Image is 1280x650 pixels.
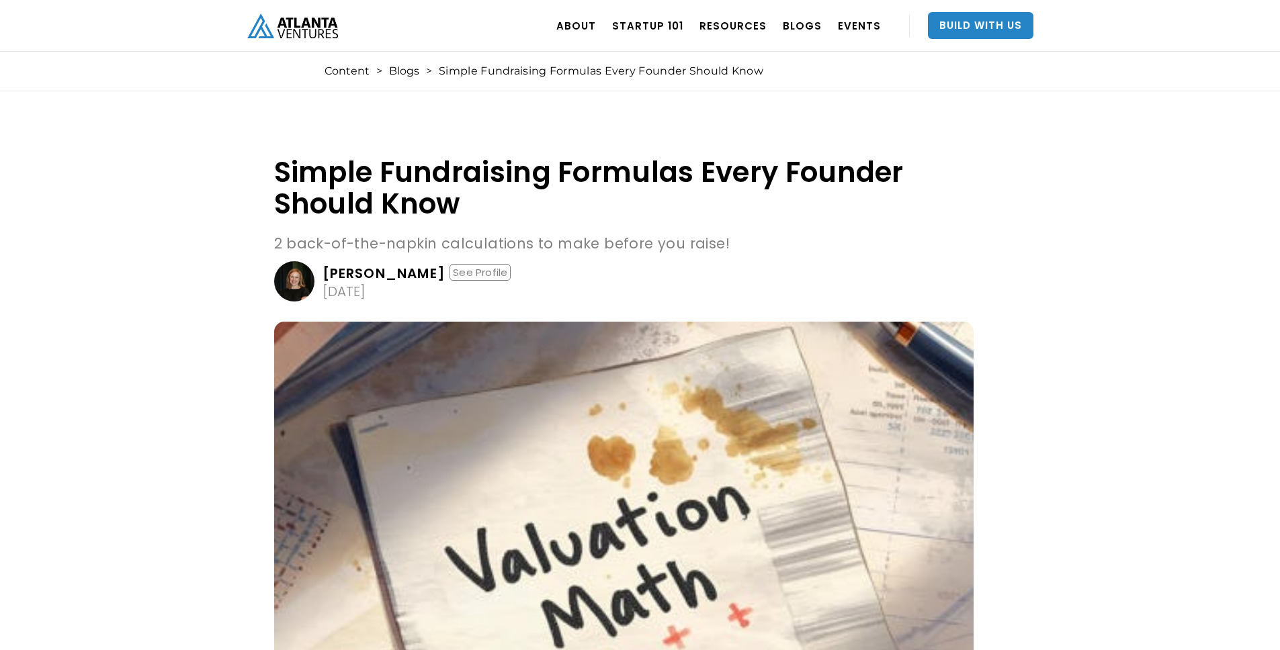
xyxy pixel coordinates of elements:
a: Blogs [389,64,419,78]
a: RESOURCES [699,7,767,44]
a: Content [325,64,370,78]
div: [PERSON_NAME] [323,267,446,280]
a: ABOUT [556,7,596,44]
a: BLOGS [783,7,822,44]
a: EVENTS [838,7,881,44]
a: Startup 101 [612,7,683,44]
div: > [376,64,382,78]
div: Simple Fundraising Formulas Every Founder Should Know [439,64,763,78]
a: Build With Us [928,12,1033,39]
div: [DATE] [323,285,366,298]
p: 2 back-of-the-napkin calculations to make before you raise! [274,233,974,254]
div: See Profile [450,264,511,281]
h1: Simple Fundraising Formulas Every Founder Should Know [274,156,974,220]
div: > [426,64,432,78]
a: [PERSON_NAME]See Profile[DATE] [274,261,974,301]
